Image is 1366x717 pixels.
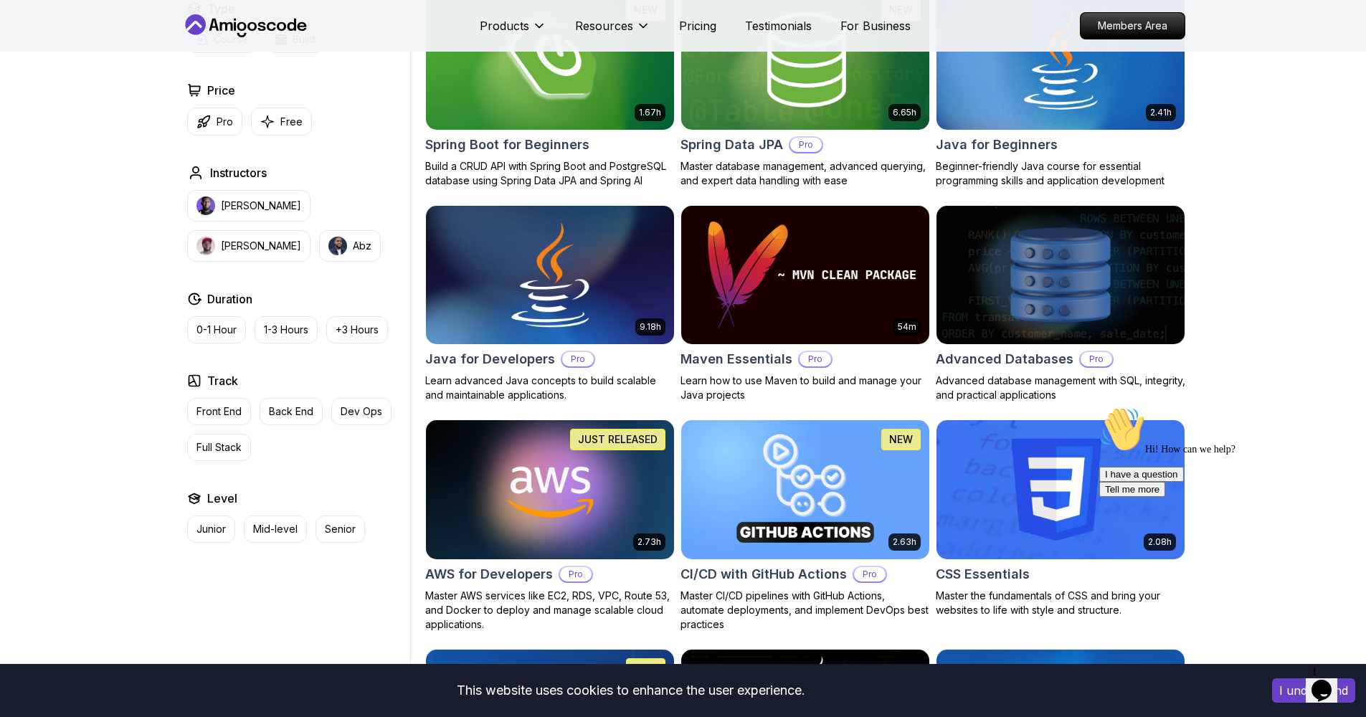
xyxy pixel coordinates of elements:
[1150,107,1172,118] p: 2.41h
[196,323,237,337] p: 0-1 Hour
[889,432,913,447] p: NEW
[936,206,1185,345] img: Advanced Databases card
[341,404,382,419] p: Dev Ops
[854,567,886,581] p: Pro
[680,589,930,632] p: Master CI/CD pipelines with GitHub Actions, automate deployments, and implement DevOps best pract...
[681,420,929,559] img: CI/CD with GitHub Actions card
[790,138,822,152] p: Pro
[244,516,307,543] button: Mid-level
[936,589,1185,617] p: Master the fundamentals of CSS and bring your websites to life with style and structure.
[207,290,252,308] h2: Duration
[1081,352,1112,366] p: Pro
[575,17,650,46] button: Resources
[425,135,589,155] h2: Spring Boot for Beginners
[575,17,633,34] p: Resources
[6,43,142,54] span: Hi! How can we help?
[1094,401,1352,652] iframe: chat widget
[221,199,301,213] p: [PERSON_NAME]
[679,17,716,34] a: Pricing
[6,6,52,52] img: :wave:
[425,349,555,369] h2: Java for Developers
[680,419,930,632] a: CI/CD with GitHub Actions card2.63hNEWCI/CD with GitHub ActionsProMaster CI/CD pipelines with Git...
[936,135,1058,155] h2: Java for Beginners
[681,206,929,345] img: Maven Essentials card
[680,374,930,402] p: Learn how to use Maven to build and manage your Java projects
[425,564,553,584] h2: AWS for Developers
[353,239,371,253] p: Abz
[680,564,847,584] h2: CI/CD with GitHub Actions
[336,323,379,337] p: +3 Hours
[319,230,381,262] button: instructor imgAbz
[1080,12,1185,39] a: Members Area
[640,321,661,333] p: 9.18h
[936,205,1185,403] a: Advanced Databases cardAdvanced DatabasesProAdvanced database management with SQL, integrity, and...
[419,202,680,348] img: Java for Developers card
[187,516,235,543] button: Junior
[255,316,318,343] button: 1-3 Hours
[800,352,831,366] p: Pro
[6,81,72,96] button: Tell me more
[328,237,347,255] img: instructor img
[187,316,246,343] button: 0-1 Hour
[187,108,242,136] button: Pro
[936,419,1185,617] a: CSS Essentials card2.08hCSS EssentialsMaster the fundamentals of CSS and bring your websites to l...
[331,398,392,425] button: Dev Ops
[196,404,242,419] p: Front End
[480,17,529,34] p: Products
[1272,678,1355,703] button: Accept cookies
[187,398,251,425] button: Front End
[680,349,792,369] h2: Maven Essentials
[251,108,312,136] button: Free
[936,564,1030,584] h2: CSS Essentials
[893,107,916,118] p: 6.65h
[316,516,365,543] button: Senior
[325,522,356,536] p: Senior
[260,398,323,425] button: Back End
[936,349,1073,369] h2: Advanced Databases
[936,420,1185,559] img: CSS Essentials card
[426,420,674,559] img: AWS for Developers card
[562,352,594,366] p: Pro
[207,82,235,99] h2: Price
[425,419,675,632] a: AWS for Developers card2.73hJUST RELEASEDAWS for DevelopersProMaster AWS services like EC2, RDS, ...
[639,107,661,118] p: 1.67h
[840,17,911,34] a: For Business
[196,440,242,455] p: Full Stack
[637,536,661,548] p: 2.73h
[196,237,215,255] img: instructor img
[207,490,237,507] h2: Level
[578,432,658,447] p: JUST RELEASED
[217,115,233,129] p: Pro
[6,6,264,96] div: 👋Hi! How can we help?I have a questionTell me more
[264,323,308,337] p: 1-3 Hours
[187,230,310,262] button: instructor img[PERSON_NAME]
[269,404,313,419] p: Back End
[207,372,238,389] h2: Track
[425,374,675,402] p: Learn advanced Java concepts to build scalable and maintainable applications.
[196,522,226,536] p: Junior
[480,17,546,46] button: Products
[680,159,930,188] p: Master database management, advanced querying, and expert data handling with ease
[425,205,675,403] a: Java for Developers card9.18hJava for DevelopersProLearn advanced Java concepts to build scalable...
[210,164,267,181] h2: Instructors
[425,159,675,188] p: Build a CRUD API with Spring Boot and PostgreSQL database using Spring Data JPA and Spring AI
[634,662,658,676] p: NEW
[425,589,675,632] p: Master AWS services like EC2, RDS, VPC, Route 53, and Docker to deploy and manage scalable cloud ...
[680,205,930,403] a: Maven Essentials card54mMaven EssentialsProLearn how to use Maven to build and manage your Java p...
[560,567,592,581] p: Pro
[187,190,310,222] button: instructor img[PERSON_NAME]
[253,522,298,536] p: Mid-level
[1306,660,1352,703] iframe: chat widget
[280,115,303,129] p: Free
[221,239,301,253] p: [PERSON_NAME]
[745,17,812,34] a: Testimonials
[6,66,90,81] button: I have a question
[936,374,1185,402] p: Advanced database management with SQL, integrity, and practical applications
[196,196,215,215] img: instructor img
[898,321,916,333] p: 54m
[1081,13,1185,39] p: Members Area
